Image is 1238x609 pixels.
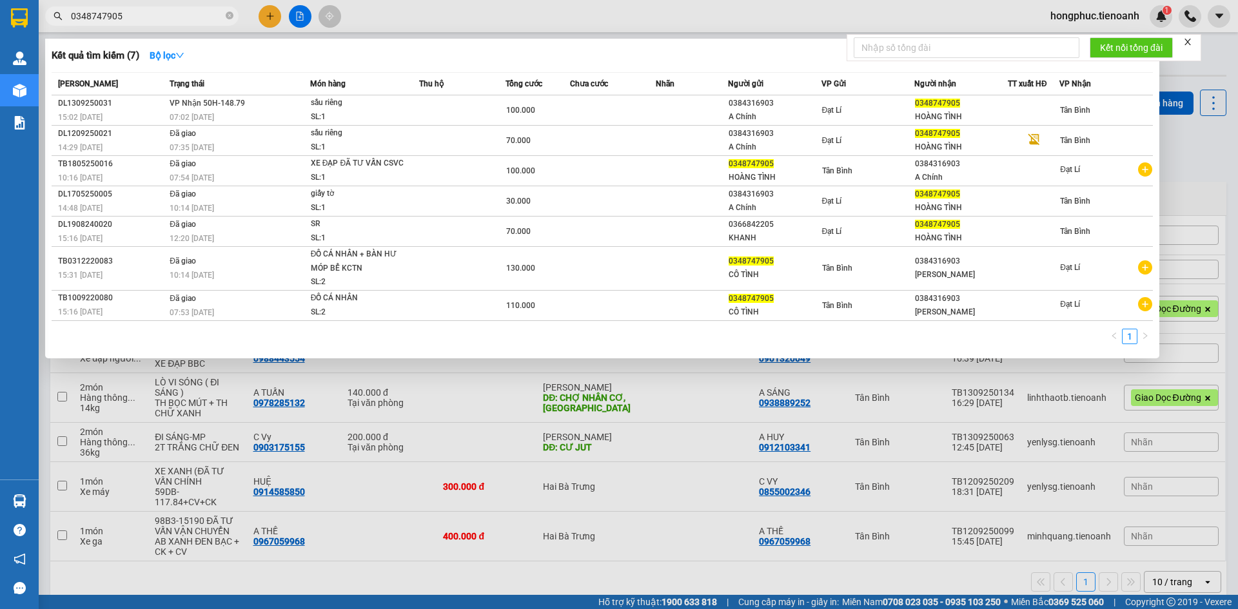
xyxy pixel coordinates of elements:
div: 0384316903 [915,157,1007,171]
strong: Bộ lọc [150,50,184,61]
input: Tìm tên, số ĐT hoặc mã đơn [71,9,223,23]
span: 70.000 [506,136,531,145]
span: 100.000 [506,106,535,115]
span: Đạt Lí [1060,165,1080,174]
button: right [1137,329,1153,344]
span: Đạt Lí [822,197,842,206]
span: Nhãn [656,79,674,88]
span: Đạt Lí [822,136,842,145]
span: message [14,582,26,594]
div: ĐỒ CÁ NHÂN [311,291,408,305]
div: SL: 1 [311,201,408,215]
li: Next Page [1137,329,1153,344]
span: 0348747905 [915,129,960,138]
h3: Kết quả tìm kiếm ( 7 ) [52,49,139,63]
span: Tân Bình [822,301,852,310]
img: solution-icon [13,116,26,130]
div: DL1209250021 [58,127,166,140]
div: HOÀNG TÌNH [915,231,1007,245]
div: A Chính [729,140,821,154]
div: 0384316903 [729,188,821,201]
div: SL: 1 [311,140,408,155]
span: Đã giao [170,220,196,229]
span: Tân Bình [1060,197,1090,206]
span: Đạt Lí [1060,263,1080,272]
span: TT xuất HĐ [1008,79,1047,88]
span: down [175,51,184,60]
span: 0348747905 [729,159,774,168]
span: 07:35 [DATE] [170,143,214,152]
div: TB1009220080 [58,291,166,305]
span: 0348747905 [915,99,960,108]
span: plus-circle [1138,260,1152,275]
img: warehouse-icon [13,494,26,508]
div: SL: 1 [311,110,408,124]
div: A Chính [729,110,821,124]
div: HOÀNG TÌNH [915,140,1007,154]
span: Tân Bình [822,264,852,273]
div: 0384316903 [915,292,1007,305]
span: VP Nhận [1059,79,1091,88]
span: 100.000 [506,166,535,175]
span: Trạng thái [170,79,204,88]
div: 0384316903 [729,127,821,140]
div: CÔ TÌNH [729,305,821,319]
div: SL: 1 [311,231,408,246]
span: 15:16 [DATE] [58,307,103,316]
span: 07:54 [DATE] [170,173,214,182]
img: warehouse-icon [13,84,26,97]
button: Kết nối tổng đài [1090,37,1173,58]
span: VP Nhận 50H-148.79 [170,99,245,108]
div: XE ĐẠP ĐÃ TƯ VẤN CSVC [311,157,408,171]
div: SL: 2 [311,275,408,289]
span: 15:31 [DATE] [58,271,103,280]
a: 1 [1123,329,1137,343]
div: 0366842205 [729,218,821,231]
div: DL1705250005 [58,188,166,201]
span: VP Gửi [821,79,846,88]
span: notification [14,553,26,565]
span: 10:16 [DATE] [58,173,103,182]
span: search [54,12,63,21]
div: DL1908240020 [58,218,166,231]
div: [PERSON_NAME] [915,268,1007,282]
span: close-circle [226,12,233,19]
div: giấy tờ [311,187,408,201]
div: ĐỒ CÁ NHÂN + BÀN HƯ MÓP BỂ KCTN [311,247,408,275]
div: KHANH [729,231,821,245]
input: Nhập số tổng đài [854,37,1079,58]
span: Người gửi [728,79,763,88]
span: Tổng cước [506,79,542,88]
button: Bộ lọcdown [139,45,195,66]
span: 15:16 [DATE] [58,234,103,243]
span: 30.000 [506,197,531,206]
span: Đã giao [170,129,196,138]
span: close-circle [226,10,233,23]
span: 15:02 [DATE] [58,113,103,122]
div: sầu riêng [311,96,408,110]
span: Người nhận [914,79,956,88]
div: TB1805250016 [58,157,166,171]
div: SL: 1 [311,171,408,185]
span: 07:53 [DATE] [170,308,214,317]
span: plus-circle [1138,297,1152,311]
span: 14:48 [DATE] [58,204,103,213]
button: left [1106,329,1122,344]
li: 1 [1122,329,1137,344]
span: Kết nối tổng đài [1100,41,1163,55]
span: close [1183,37,1192,46]
span: 0348747905 [729,256,774,266]
div: HOÀNG TÌNH [915,201,1007,215]
span: question-circle [14,524,26,536]
div: A Chính [915,171,1007,184]
span: plus-circle [1138,162,1152,177]
div: DL1309250031 [58,97,166,110]
div: CÔ TÌNH [729,268,821,282]
span: Đã giao [170,159,196,168]
div: SR [311,217,408,231]
span: 10:14 [DATE] [170,271,214,280]
span: Đã giao [170,189,196,198]
span: Món hàng [310,79,346,88]
div: [PERSON_NAME] [915,305,1007,319]
img: warehouse-icon [13,52,26,65]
